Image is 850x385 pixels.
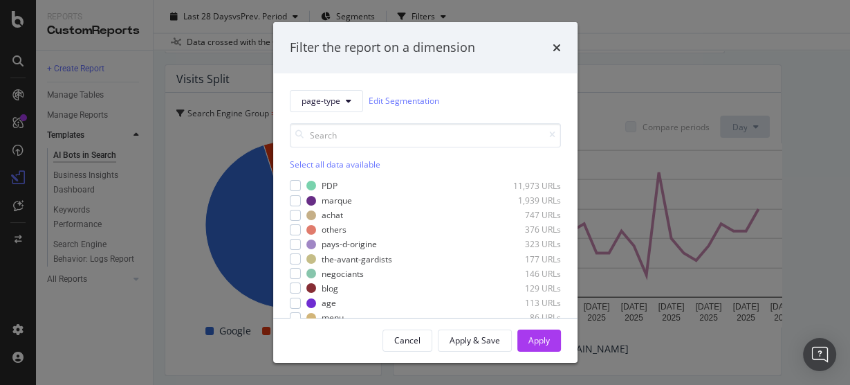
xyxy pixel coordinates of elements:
[369,93,439,108] a: Edit Segmentation
[493,253,561,265] div: 177 URLs
[322,297,336,309] div: age
[290,39,475,57] div: Filter the report on a dimension
[322,312,344,323] div: menu
[290,123,561,147] input: Search
[493,312,561,323] div: 86 URLs
[322,238,377,250] div: pays-d-origine
[322,268,364,280] div: negociants
[450,334,500,346] div: Apply & Save
[517,330,561,352] button: Apply
[394,334,421,346] div: Cancel
[493,224,561,235] div: 376 URLs
[493,297,561,309] div: 113 URLs
[493,195,561,206] div: 1,939 URLs
[803,338,836,371] div: Open Intercom Messenger
[493,209,561,221] div: 747 URLs
[322,224,347,235] div: others
[322,180,338,192] div: PDP
[322,253,392,265] div: the-avant-gardists
[322,195,352,206] div: marque
[322,209,343,221] div: achat
[438,330,512,352] button: Apply & Save
[493,238,561,250] div: 323 URLs
[493,180,561,192] div: 11,973 URLs
[273,22,578,363] div: modal
[528,334,550,346] div: Apply
[322,283,338,294] div: blog
[290,90,363,112] button: page-type
[302,95,340,107] span: page-type
[553,39,561,57] div: times
[290,159,561,170] div: Select all data available
[382,330,432,352] button: Cancel
[493,268,561,280] div: 146 URLs
[493,283,561,294] div: 129 URLs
